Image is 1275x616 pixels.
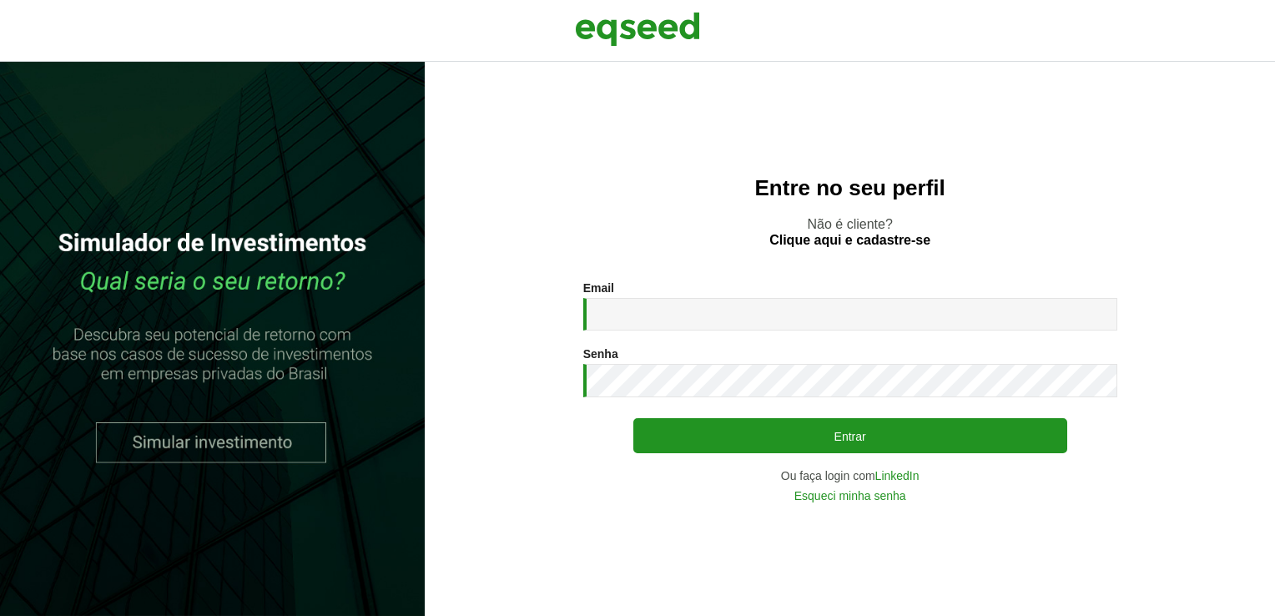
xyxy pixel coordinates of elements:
[583,282,614,294] label: Email
[583,470,1117,482] div: Ou faça login com
[875,470,920,482] a: LinkedIn
[794,490,906,502] a: Esqueci minha senha
[575,8,700,50] img: EqSeed Logo
[769,234,930,247] a: Clique aqui e cadastre-se
[583,348,618,360] label: Senha
[458,216,1242,248] p: Não é cliente?
[633,418,1067,453] button: Entrar
[458,176,1242,200] h2: Entre no seu perfil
